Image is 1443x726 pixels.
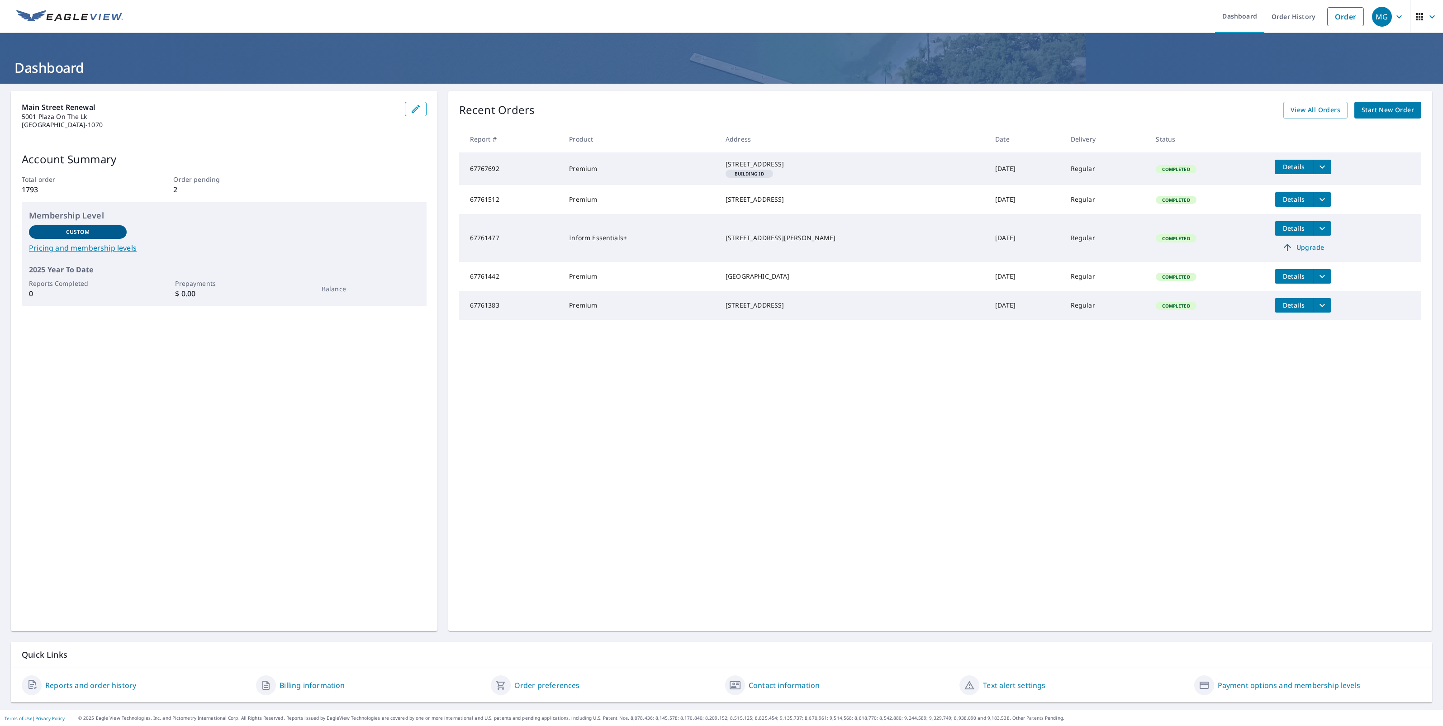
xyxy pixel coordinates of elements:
button: detailsBtn-67767692 [1275,160,1313,174]
button: detailsBtn-67761442 [1275,269,1313,284]
span: Completed [1157,235,1195,242]
button: detailsBtn-67761512 [1275,192,1313,207]
td: 67761477 [459,214,562,262]
td: Premium [562,291,718,320]
th: Delivery [1063,126,1149,152]
a: Payment options and membership levels [1218,680,1360,691]
td: 67761442 [459,262,562,291]
button: filesDropdownBtn-67761383 [1313,298,1331,313]
div: MG [1372,7,1392,27]
p: Custom [66,228,90,236]
span: Completed [1157,274,1195,280]
span: View All Orders [1291,104,1340,116]
td: Premium [562,152,718,185]
button: filesDropdownBtn-67761512 [1313,192,1331,207]
p: Recent Orders [459,102,535,119]
td: Regular [1063,185,1149,214]
p: 2025 Year To Date [29,264,419,275]
td: Regular [1063,291,1149,320]
p: | [5,716,65,721]
span: Completed [1157,303,1195,309]
div: [STREET_ADDRESS] [726,160,981,169]
span: Details [1280,195,1307,204]
span: Upgrade [1280,242,1326,253]
a: Terms of Use [5,715,33,721]
p: Prepayments [175,279,273,288]
h1: Dashboard [11,58,1432,77]
p: Membership Level [29,209,419,222]
a: Reports and order history [45,680,136,691]
a: Text alert settings [983,680,1045,691]
div: [STREET_ADDRESS] [726,195,981,204]
button: detailsBtn-67761383 [1275,298,1313,313]
td: [DATE] [988,214,1063,262]
p: 0 [29,288,127,299]
a: Order [1327,7,1364,26]
span: Details [1280,272,1307,280]
td: [DATE] [988,291,1063,320]
button: filesDropdownBtn-67761477 [1313,221,1331,236]
td: [DATE] [988,262,1063,291]
p: Account Summary [22,151,427,167]
td: [DATE] [988,185,1063,214]
th: Status [1149,126,1267,152]
span: Completed [1157,166,1195,172]
td: 67761383 [459,291,562,320]
p: Quick Links [22,649,1421,660]
p: 5001 Plaza On The Lk [22,113,398,121]
a: Contact information [749,680,820,691]
th: Report # [459,126,562,152]
a: Pricing and membership levels [29,242,419,253]
p: $ 0.00 [175,288,273,299]
th: Product [562,126,718,152]
img: EV Logo [16,10,123,24]
button: filesDropdownBtn-67767692 [1313,160,1331,174]
p: Balance [322,284,419,294]
a: Billing information [280,680,345,691]
a: Start New Order [1354,102,1421,119]
p: Main Street Renewal [22,102,398,113]
div: [GEOGRAPHIC_DATA] [726,272,981,281]
div: [STREET_ADDRESS] [726,301,981,310]
td: Regular [1063,152,1149,185]
a: Upgrade [1275,240,1331,255]
p: Order pending [173,175,275,184]
th: Address [718,126,988,152]
td: Regular [1063,214,1149,262]
td: [DATE] [988,152,1063,185]
a: Order preferences [514,680,580,691]
th: Date [988,126,1063,152]
p: Total order [22,175,123,184]
span: Details [1280,224,1307,233]
td: Regular [1063,262,1149,291]
button: detailsBtn-67761477 [1275,221,1313,236]
p: 2 [173,184,275,195]
span: Start New Order [1362,104,1414,116]
em: Building ID [735,171,764,176]
p: © 2025 Eagle View Technologies, Inc. and Pictometry International Corp. All Rights Reserved. Repo... [78,715,1438,721]
button: filesDropdownBtn-67761442 [1313,269,1331,284]
td: 67767692 [459,152,562,185]
td: Inform Essentials+ [562,214,718,262]
p: 1793 [22,184,123,195]
span: Details [1280,301,1307,309]
p: Reports Completed [29,279,127,288]
td: Premium [562,185,718,214]
a: View All Orders [1283,102,1348,119]
p: [GEOGRAPHIC_DATA]-1070 [22,121,398,129]
td: Premium [562,262,718,291]
span: Completed [1157,197,1195,203]
a: Privacy Policy [35,715,65,721]
div: [STREET_ADDRESS][PERSON_NAME] [726,233,981,242]
td: 67761512 [459,185,562,214]
span: Details [1280,162,1307,171]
